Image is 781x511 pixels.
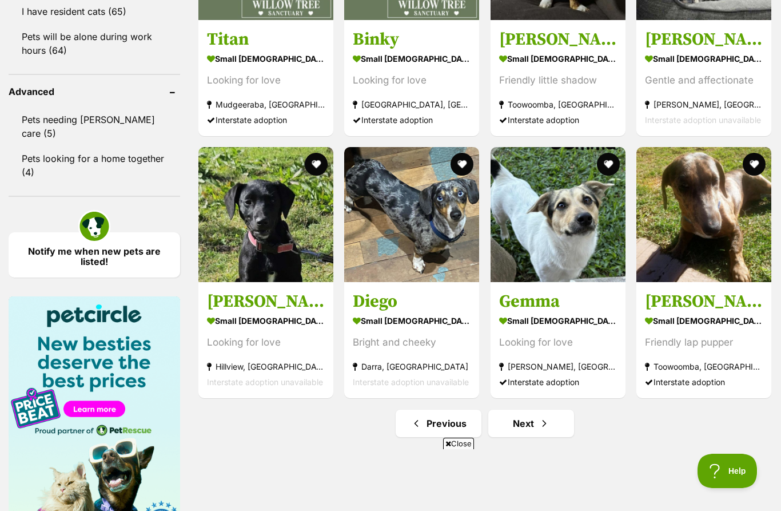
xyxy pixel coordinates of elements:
a: Diego small [DEMOGRAPHIC_DATA] Dog Bright and cheeky Darra, [GEOGRAPHIC_DATA] Interstate adoption... [344,282,479,398]
div: Looking for love [353,73,471,88]
strong: Darra, [GEOGRAPHIC_DATA] [353,359,471,374]
strong: small [DEMOGRAPHIC_DATA] Dog [207,312,325,329]
div: Looking for love [207,335,325,350]
strong: [PERSON_NAME], [GEOGRAPHIC_DATA] [499,359,617,374]
h3: [PERSON_NAME] [499,29,617,50]
iframe: Help Scout Beacon - Open [698,454,758,488]
h3: Diego [353,291,471,312]
h3: [PERSON_NAME] [645,291,763,312]
div: Interstate adoption [645,374,763,390]
a: Notify me when new pets are listed! [9,232,180,278]
strong: Mudgeeraba, [GEOGRAPHIC_DATA] [207,97,325,112]
span: Close [443,438,474,449]
a: Binky small [DEMOGRAPHIC_DATA] Dog Looking for love [GEOGRAPHIC_DATA], [GEOGRAPHIC_DATA] Intersta... [344,20,479,136]
button: favourite [597,153,620,176]
img: Harry - Dachshund Dog [198,147,333,282]
strong: Toowoomba, [GEOGRAPHIC_DATA] [645,359,763,374]
h3: [PERSON_NAME] [207,291,325,312]
a: Pets needing [PERSON_NAME] care (5) [9,108,180,145]
a: Titan small [DEMOGRAPHIC_DATA] Dog Looking for love Mudgeeraba, [GEOGRAPHIC_DATA] Interstate adop... [198,20,333,136]
strong: small [DEMOGRAPHIC_DATA] Dog [353,50,471,67]
div: Looking for love [499,335,617,350]
div: Friendly little shadow [499,73,617,88]
button: favourite [451,153,474,176]
h3: Gemma [499,291,617,312]
button: favourite [743,153,766,176]
div: Looking for love [207,73,325,88]
h3: [PERSON_NAME] [645,29,763,50]
strong: small [DEMOGRAPHIC_DATA] Dog [645,50,763,67]
a: Previous page [396,410,481,437]
a: Next page [488,410,574,437]
img: Diego - Dachshund (Miniature Smooth Haired) Dog [344,147,479,282]
header: Advanced [9,86,180,97]
div: Friendly lap pupper [645,335,763,350]
span: Interstate adoption unavailable [645,115,761,125]
strong: small [DEMOGRAPHIC_DATA] Dog [645,312,763,329]
img: Lorinda - Dachshund Dog [636,147,771,282]
div: Gentle and affectionate [645,73,763,88]
a: [PERSON_NAME] small [DEMOGRAPHIC_DATA] Dog Gentle and affectionate [PERSON_NAME], [GEOGRAPHIC_DAT... [636,20,771,136]
nav: Pagination [197,410,772,437]
span: Interstate adoption unavailable [207,377,323,387]
div: Interstate adoption [499,374,617,390]
div: Interstate adoption [499,112,617,128]
strong: small [DEMOGRAPHIC_DATA] Dog [353,312,471,329]
strong: small [DEMOGRAPHIC_DATA] Dog [499,50,617,67]
strong: [GEOGRAPHIC_DATA], [GEOGRAPHIC_DATA] [353,97,471,112]
div: Bright and cheeky [353,335,471,350]
strong: Toowoomba, [GEOGRAPHIC_DATA] [499,97,617,112]
iframe: Advertisement [182,454,599,505]
strong: Hillview, [GEOGRAPHIC_DATA] [207,359,325,374]
strong: small [DEMOGRAPHIC_DATA] Dog [207,50,325,67]
a: [PERSON_NAME] small [DEMOGRAPHIC_DATA] Dog Friendly lap pupper Toowoomba, [GEOGRAPHIC_DATA] Inter... [636,282,771,398]
h3: Titan [207,29,325,50]
a: Pets looking for a home together (4) [9,146,180,184]
button: favourite [305,153,328,176]
h3: Binky [353,29,471,50]
a: Pets will be alone during work hours (64) [9,25,180,62]
a: [PERSON_NAME] small [DEMOGRAPHIC_DATA] Dog Looking for love Hillview, [GEOGRAPHIC_DATA] Interstat... [198,282,333,398]
img: Gemma - Jack Russell Terrier Dog [491,147,625,282]
a: Gemma small [DEMOGRAPHIC_DATA] Dog Looking for love [PERSON_NAME], [GEOGRAPHIC_DATA] Interstate a... [491,282,625,398]
span: Interstate adoption unavailable [353,377,469,387]
div: Interstate adoption [207,112,325,128]
div: Interstate adoption [353,112,471,128]
strong: [PERSON_NAME], [GEOGRAPHIC_DATA] [645,97,763,112]
strong: small [DEMOGRAPHIC_DATA] Dog [499,312,617,329]
a: [PERSON_NAME] small [DEMOGRAPHIC_DATA] Dog Friendly little shadow Toowoomba, [GEOGRAPHIC_DATA] In... [491,20,625,136]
